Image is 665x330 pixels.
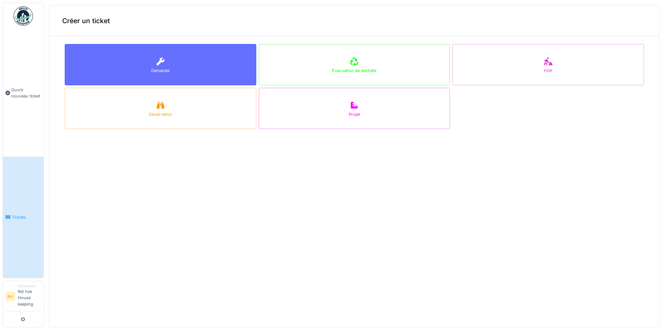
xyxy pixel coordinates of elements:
div: Créer un ticket [49,5,660,36]
div: Évacuation de déchets [332,68,377,74]
li: Rdi hsk House keeping [18,284,41,310]
div: Observation [149,111,172,117]
span: Tickets [12,214,41,220]
a: Tickets [3,157,44,278]
div: Demandeur [18,284,41,289]
div: Projet [349,111,360,117]
div: HSK [544,68,553,74]
li: RH [5,292,15,301]
div: Demande [151,68,170,74]
a: Ouvrir nouveau ticket [3,29,44,157]
img: Badge_color-CXgf-gQk.svg [14,6,33,26]
span: Ouvrir nouveau ticket [11,87,41,99]
a: RH DemandeurRdi hsk House keeping [5,284,41,311]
